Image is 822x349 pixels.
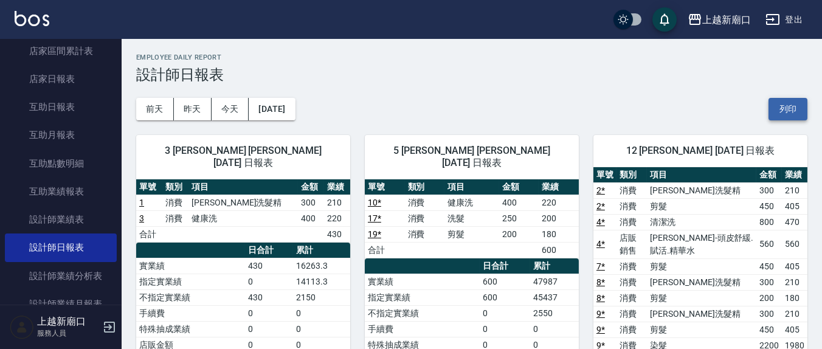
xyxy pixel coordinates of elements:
td: 400 [298,210,324,226]
td: 2550 [530,305,579,321]
td: 不指定實業績 [136,289,245,305]
td: 600 [480,289,530,305]
td: 430 [245,258,293,274]
a: 設計師業績分析表 [5,262,117,290]
td: 405 [782,258,807,274]
td: 430 [245,289,293,305]
a: 互助點數明細 [5,150,117,178]
td: [PERSON_NAME]洗髮精 [647,182,756,198]
td: 剪髮 [647,198,756,214]
td: [PERSON_NAME]洗髮精 [188,195,298,210]
th: 日合計 [245,243,293,258]
th: 金額 [756,167,782,183]
a: 設計師業績表 [5,206,117,233]
td: 消費 [162,210,188,226]
td: 消費 [405,195,445,210]
td: 405 [782,322,807,337]
td: 健康洗 [444,195,499,210]
td: 0 [530,321,579,337]
td: 560 [782,230,807,258]
td: 200 [756,290,782,306]
th: 業績 [324,179,350,195]
td: 180 [539,226,579,242]
button: 列印 [768,98,807,120]
td: 消費 [405,210,445,226]
span: 5 [PERSON_NAME] [PERSON_NAME] [DATE] 日報表 [379,145,564,169]
td: 消費 [616,274,647,290]
th: 業績 [539,179,579,195]
td: 180 [782,290,807,306]
td: 消費 [616,214,647,230]
th: 項目 [647,167,756,183]
td: 0 [293,321,350,337]
th: 累計 [293,243,350,258]
button: [DATE] [249,98,295,120]
td: 405 [782,198,807,214]
td: 220 [539,195,579,210]
td: 不指定實業績 [365,305,480,321]
table: a dense table [365,179,579,258]
a: 店家日報表 [5,65,117,93]
td: 實業績 [365,274,480,289]
td: 210 [782,306,807,322]
img: Person [10,315,34,339]
td: 剪髮 [444,226,499,242]
td: 剪髮 [647,290,756,306]
td: 560 [756,230,782,258]
a: 3 [139,213,144,223]
td: 16263.3 [293,258,350,274]
button: 今天 [212,98,249,120]
td: 0 [245,321,293,337]
h3: 設計師日報表 [136,66,807,83]
td: 特殊抽成業績 [136,321,245,337]
a: 店家區間累計表 [5,37,117,65]
div: 上越新廟口 [702,12,751,27]
td: [PERSON_NAME]洗髮精 [647,306,756,322]
span: 12 [PERSON_NAME] [DATE] 日報表 [608,145,793,157]
td: 300 [756,182,782,198]
td: 剪髮 [647,258,756,274]
td: 0 [293,305,350,321]
td: 430 [324,226,350,242]
td: 消費 [616,198,647,214]
td: 210 [782,182,807,198]
td: 450 [756,258,782,274]
td: 200 [539,210,579,226]
td: 手續費 [136,305,245,321]
td: 剪髮 [647,322,756,337]
td: 消費 [162,195,188,210]
td: 合計 [136,226,162,242]
td: 45437 [530,289,579,305]
h5: 上越新廟口 [37,316,99,328]
td: 健康洗 [188,210,298,226]
td: 手續費 [365,321,480,337]
td: 消費 [616,258,647,274]
th: 單號 [365,179,405,195]
td: 450 [756,322,782,337]
td: 2150 [293,289,350,305]
td: 210 [324,195,350,210]
td: 實業績 [136,258,245,274]
td: [PERSON_NAME]洗髮精 [647,274,756,290]
td: 470 [782,214,807,230]
td: 210 [782,274,807,290]
th: 類別 [162,179,188,195]
td: 消費 [616,322,647,337]
td: 300 [756,274,782,290]
th: 金額 [298,179,324,195]
td: 指定實業績 [136,274,245,289]
th: 金額 [499,179,539,195]
th: 項目 [188,179,298,195]
th: 類別 [616,167,647,183]
td: 合計 [365,242,405,258]
td: 400 [499,195,539,210]
button: 昨天 [174,98,212,120]
td: 指定實業績 [365,289,480,305]
td: 300 [298,195,324,210]
table: a dense table [136,179,350,243]
button: 前天 [136,98,174,120]
th: 類別 [405,179,445,195]
span: 3 [PERSON_NAME] [PERSON_NAME] [DATE] 日報表 [151,145,336,169]
a: 設計師日報表 [5,233,117,261]
td: 600 [480,274,530,289]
